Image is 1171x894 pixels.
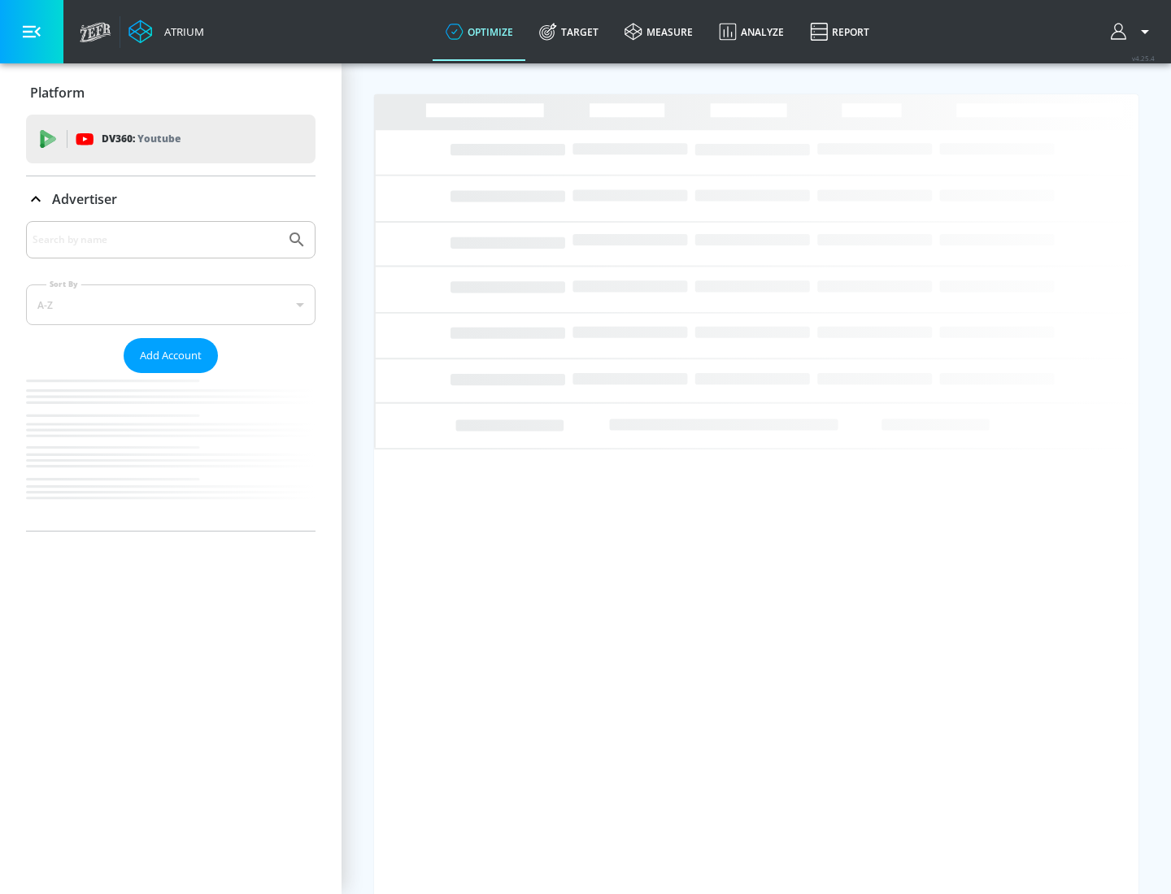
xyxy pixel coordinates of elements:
div: Atrium [158,24,204,39]
a: Analyze [706,2,797,61]
button: Add Account [124,338,218,373]
a: Report [797,2,882,61]
span: v 4.25.4 [1132,54,1155,63]
div: A-Z [26,284,316,325]
p: Youtube [137,130,181,147]
a: measure [612,2,706,61]
div: Advertiser [26,176,316,222]
a: Atrium [128,20,204,44]
div: Advertiser [26,221,316,531]
span: Add Account [140,346,202,365]
div: Platform [26,70,316,115]
label: Sort By [46,279,81,289]
a: Target [526,2,612,61]
div: DV360: Youtube [26,115,316,163]
a: optimize [433,2,526,61]
p: DV360: [102,130,181,148]
p: Advertiser [52,190,117,208]
input: Search by name [33,229,279,250]
nav: list of Advertiser [26,373,316,531]
p: Platform [30,84,85,102]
